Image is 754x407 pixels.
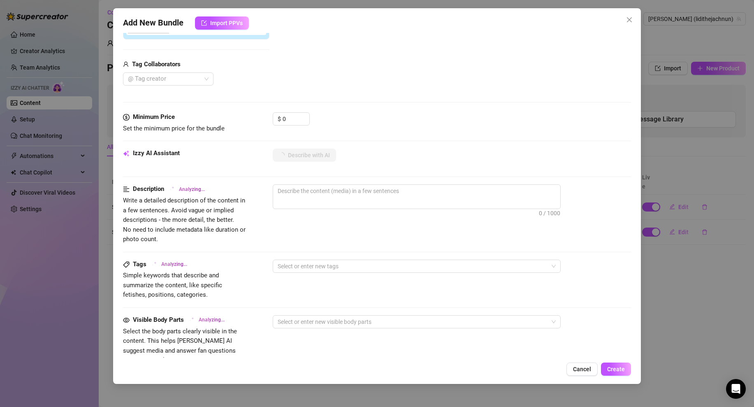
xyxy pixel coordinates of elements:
span: Cancel [573,366,591,372]
button: Create [601,363,631,376]
span: Analyzing... [199,316,225,324]
span: user [123,60,129,70]
strong: Tag Collaborators [132,60,181,68]
span: align-left [123,184,130,194]
strong: Izzy AI Assistant [133,149,180,157]
span: import [201,20,207,26]
span: Import PPVs [210,20,243,26]
strong: Minimum Price [133,113,175,121]
span: Add New Bundle [123,16,183,30]
span: dollar [123,112,130,122]
span: Write a detailed description of the content in a few sentences. Avoid vague or implied descriptio... [123,197,246,243]
span: Select the body parts clearly visible in the content. This helps [PERSON_NAME] AI suggest media a... [123,328,237,364]
div: Open Intercom Messenger [726,379,746,399]
span: tag [123,261,130,268]
span: Analyzing... [179,186,205,193]
span: close [626,16,633,23]
button: Close [623,13,636,26]
span: Close [623,16,636,23]
span: Analyzing... [161,260,187,268]
button: Import PPVs [195,16,249,30]
strong: Visible Body Parts [133,316,184,323]
span: Create [607,366,625,372]
button: Cancel [566,363,598,376]
strong: Description [133,185,164,193]
span: eye [123,317,130,323]
span: Set the minimum price for the bundle [123,125,225,132]
span: Simple keywords that describe and summarize the content, like specific fetishes, positions, categ... [123,272,222,298]
button: Describe with AI [273,149,336,162]
strong: Tags [133,260,146,268]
